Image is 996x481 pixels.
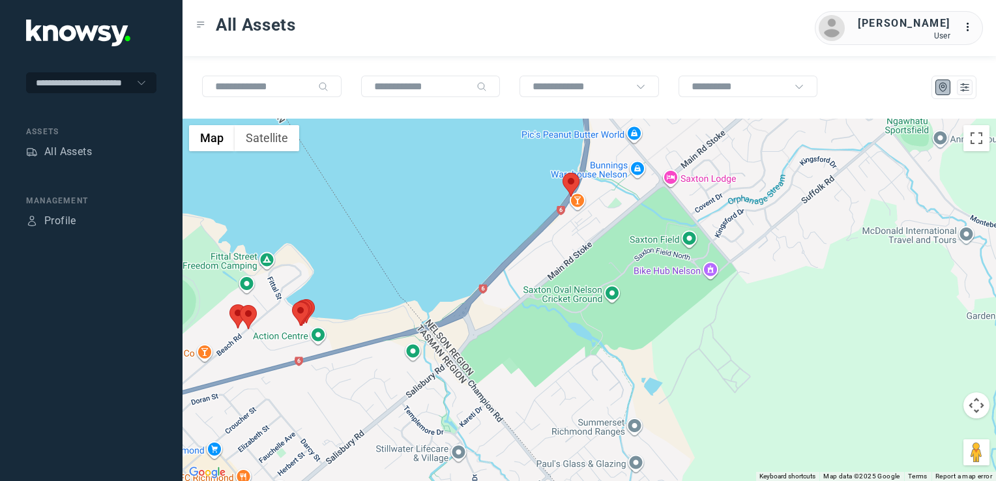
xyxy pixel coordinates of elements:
div: Management [26,195,156,207]
div: User [858,31,950,40]
a: Open this area in Google Maps (opens a new window) [186,464,229,481]
div: : [963,20,979,37]
img: Application Logo [26,20,130,46]
tspan: ... [964,22,977,32]
button: Keyboard shortcuts [759,472,815,481]
img: avatar.png [819,15,845,41]
div: Profile [26,215,38,227]
button: Show satellite imagery [235,125,299,151]
div: Toggle Menu [196,20,205,29]
div: Assets [26,146,38,158]
div: All Assets [44,144,92,160]
button: Drag Pegman onto the map to open Street View [963,439,989,465]
button: Toggle fullscreen view [963,125,989,151]
div: Search [318,81,329,92]
div: Map [937,81,949,93]
a: Report a map error [935,473,992,480]
a: ProfileProfile [26,213,76,229]
div: Search [476,81,487,92]
span: Map data ©2025 Google [823,473,900,480]
div: List [959,81,971,93]
span: All Assets [216,13,296,36]
button: Show street map [189,125,235,151]
div: [PERSON_NAME] [858,16,950,31]
a: Terms (opens in new tab) [908,473,928,480]
button: Map camera controls [963,392,989,418]
div: : [963,20,979,35]
img: Google [186,464,229,481]
a: AssetsAll Assets [26,144,92,160]
div: Profile [44,213,76,229]
div: Assets [26,126,156,138]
